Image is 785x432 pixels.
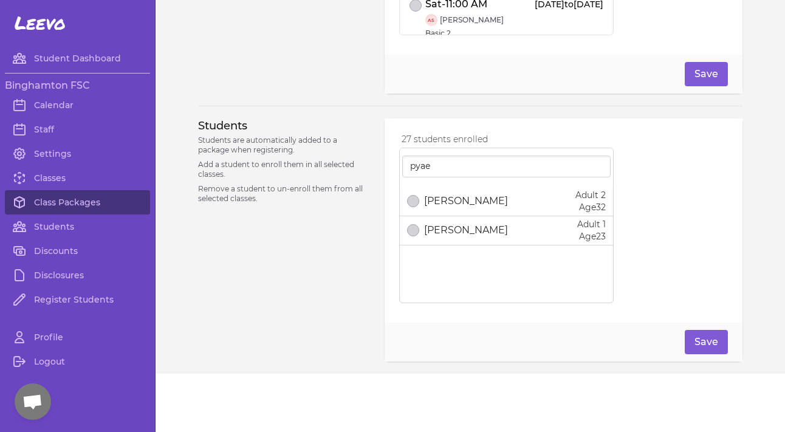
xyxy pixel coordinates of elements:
[440,15,504,25] span: [PERSON_NAME]
[198,160,370,179] p: Add a student to enroll them in all selected classes.
[402,133,614,145] p: 27 students enrolled
[424,194,508,208] p: [PERSON_NAME]
[5,214,150,239] a: Students
[198,184,370,204] p: Remove a student to un-enroll them from all selected classes.
[685,330,728,354] button: Save
[5,142,150,166] a: Settings
[424,223,508,238] p: [PERSON_NAME]
[198,135,370,155] p: Students are automatically added to a package when registering.
[5,46,150,70] a: Student Dashboard
[407,195,419,207] button: select date
[5,287,150,312] a: Register Students
[15,383,51,420] div: Open chat
[5,190,150,214] a: Class Packages
[575,189,606,201] p: Adult 2
[5,117,150,142] a: Staff
[5,78,150,93] h3: Binghamton FSC
[15,12,66,34] span: Leevo
[577,230,606,242] p: Age 23
[575,201,606,213] p: Age 32
[407,224,419,236] button: select date
[685,62,728,86] button: Save
[5,325,150,349] a: Profile
[5,93,150,117] a: Calendar
[5,166,150,190] a: Classes
[402,156,611,177] input: Search for students by name...
[5,349,150,374] a: Logout
[5,263,150,287] a: Disclosures
[198,118,370,133] h3: Students
[577,218,606,230] p: Adult 1
[427,18,434,23] text: AS
[5,239,150,263] a: Discounts
[425,29,603,38] span: Basic 2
